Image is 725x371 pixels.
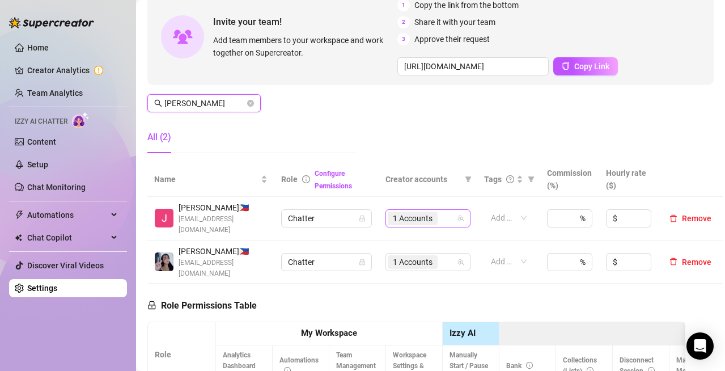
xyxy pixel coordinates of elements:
[665,255,716,269] button: Remove
[506,175,514,183] span: question-circle
[457,259,464,265] span: team
[682,258,711,267] span: Remove
[15,210,24,220] span: thunderbolt
[247,100,254,107] button: close-circle
[397,33,410,45] span: 3
[388,212,438,225] span: 1 Accounts
[359,215,366,222] span: lock
[27,206,108,224] span: Automations
[147,130,171,144] div: All (2)
[27,43,49,52] a: Home
[154,99,162,107] span: search
[27,284,57,293] a: Settings
[465,176,472,183] span: filter
[450,328,476,338] strong: Izzy AI
[414,16,495,28] span: Share it with your team
[27,183,86,192] a: Chat Monitoring
[393,212,433,225] span: 1 Accounts
[27,137,56,146] a: Content
[540,162,599,197] th: Commission (%)
[574,62,609,71] span: Copy Link
[562,62,570,70] span: copy
[15,116,67,127] span: Izzy AI Chatter
[281,175,298,184] span: Role
[315,170,352,190] a: Configure Permissions
[27,229,108,247] span: Chat Copilot
[155,252,173,271] img: JULIE-ANN PORTISTAD
[682,214,711,223] span: Remove
[147,162,274,197] th: Name
[525,171,537,188] span: filter
[27,261,104,270] a: Discover Viral Videos
[414,33,490,45] span: Approve their request
[302,175,310,183] span: info-circle
[155,209,173,227] img: Julie Portistad
[147,299,257,313] h5: Role Permissions Table
[463,171,474,188] span: filter
[213,34,393,59] span: Add team members to your workspace and work together on Supercreator.
[179,245,268,258] span: [PERSON_NAME] 🇵🇭
[72,112,90,128] img: AI Chatter
[388,255,438,269] span: 1 Accounts
[15,234,22,242] img: Chat Copilot
[506,362,533,370] span: Bank
[27,61,118,79] a: Creator Analytics exclamation-circle
[164,97,245,109] input: Search members
[288,254,365,271] span: Chatter
[359,259,366,265] span: lock
[528,176,535,183] span: filter
[553,57,618,75] button: Copy Link
[393,256,433,268] span: 1 Accounts
[665,212,716,225] button: Remove
[484,173,502,185] span: Tags
[27,160,48,169] a: Setup
[457,215,464,222] span: team
[599,162,658,197] th: Hourly rate ($)
[526,362,533,369] span: info-circle
[213,15,397,29] span: Invite your team!
[669,258,677,265] span: delete
[9,17,94,28] img: logo-BBDzfeDw.svg
[27,88,83,98] a: Team Analytics
[147,301,156,310] span: lock
[669,214,677,222] span: delete
[288,210,365,227] span: Chatter
[385,173,460,185] span: Creator accounts
[179,258,268,279] span: [EMAIL_ADDRESS][DOMAIN_NAME]
[179,201,268,214] span: [PERSON_NAME] 🇵🇭
[397,16,410,28] span: 2
[686,332,714,360] div: Open Intercom Messenger
[179,214,268,235] span: [EMAIL_ADDRESS][DOMAIN_NAME]
[154,173,258,185] span: Name
[301,328,357,338] strong: My Workspace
